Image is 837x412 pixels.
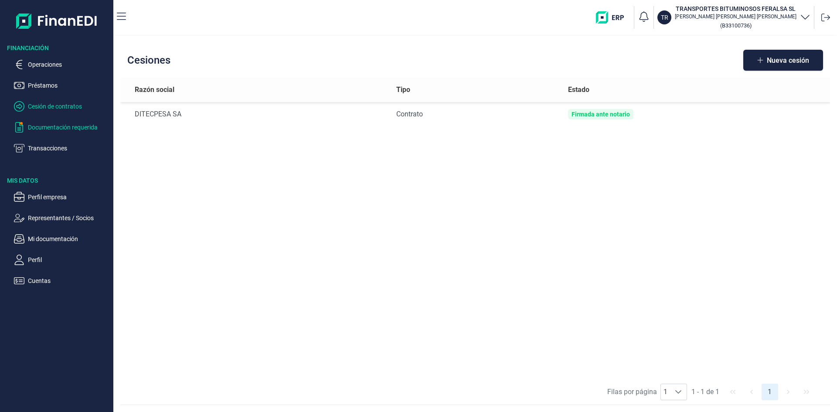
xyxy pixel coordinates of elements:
button: Perfil empresa [14,192,110,202]
button: Perfil [14,255,110,265]
button: Préstamos [14,80,110,91]
span: Filas por página [607,387,657,397]
button: Mi documentación [14,234,110,244]
div: DITECPESA SA [135,109,382,119]
p: [PERSON_NAME] [PERSON_NAME] [PERSON_NAME] [675,13,796,20]
button: Cesión de contratos [14,101,110,112]
p: Cesión de contratos [28,101,110,112]
h2: Cesiones [127,54,170,66]
p: Cuentas [28,276,110,286]
div: Firmada ante notario [572,111,630,118]
button: Documentación requerida [14,122,110,133]
button: Nueva cesión [743,50,823,71]
p: Perfil empresa [28,192,110,202]
button: Transacciones [14,143,110,153]
span: Razón social [135,85,174,95]
span: Nueva cesión [767,57,809,64]
p: TR [661,13,668,22]
p: Representantes / Socios [28,213,110,223]
span: Estado [568,85,589,95]
p: Operaciones [28,59,110,70]
span: Tipo [396,85,410,95]
div: Contrato [396,109,555,119]
img: Logo de aplicación [16,7,98,35]
button: Representantes / Socios [14,213,110,223]
p: Documentación requerida [28,122,110,133]
p: Transacciones [28,143,110,153]
button: Page 1 [762,384,778,400]
p: Préstamos [28,80,110,91]
img: erp [596,11,630,24]
span: 1 - 1 de 1 [688,384,723,400]
h3: TRANSPORTES BITUMINOSOS FERALSA SL [675,4,796,13]
button: TRTRANSPORTES BITUMINOSOS FERALSA SL[PERSON_NAME] [PERSON_NAME] [PERSON_NAME](B33100736) [657,4,810,31]
p: Perfil [28,255,110,265]
button: Operaciones [14,59,110,70]
small: Copiar cif [720,22,752,29]
span: 1 [661,384,670,400]
p: Mi documentación [28,234,110,244]
button: Cuentas [14,276,110,286]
